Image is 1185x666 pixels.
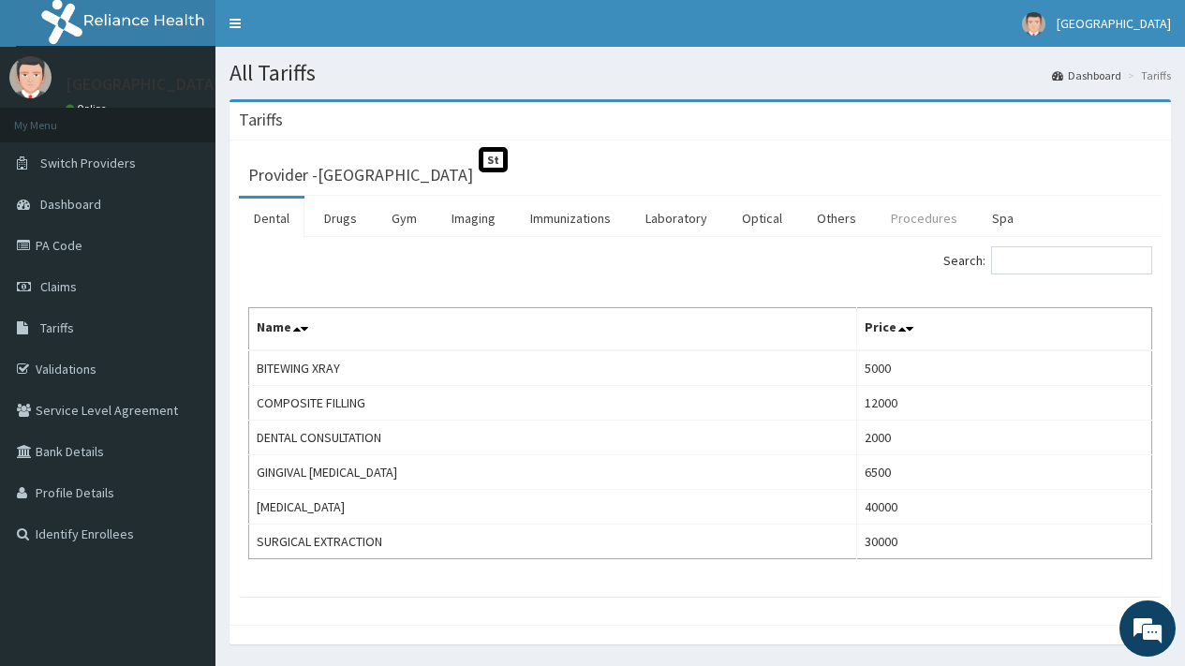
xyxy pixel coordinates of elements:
td: DENTAL CONSULTATION [249,421,857,455]
a: Immunizations [515,199,626,238]
a: Spa [977,199,1029,238]
a: Dental [239,199,304,238]
span: St [479,147,508,172]
li: Tariffs [1123,67,1171,83]
td: SURGICAL EXTRACTION [249,525,857,559]
th: Price [857,308,1152,351]
span: Dashboard [40,196,101,213]
textarea: Type your message and hit 'Enter' [9,456,357,522]
a: Dashboard [1052,67,1121,83]
h3: Tariffs [239,111,283,128]
h1: All Tariffs [230,61,1171,85]
input: Search: [991,246,1152,274]
span: [GEOGRAPHIC_DATA] [1057,15,1171,32]
label: Search: [943,246,1152,274]
a: Gym [377,199,432,238]
h3: Provider - [GEOGRAPHIC_DATA] [248,167,473,184]
td: [MEDICAL_DATA] [249,490,857,525]
td: GINGIVAL [MEDICAL_DATA] [249,455,857,490]
td: 12000 [857,386,1152,421]
th: Name [249,308,857,351]
img: d_794563401_company_1708531726252_794563401 [35,94,76,141]
td: COMPOSITE FILLING [249,386,857,421]
span: Tariffs [40,319,74,336]
td: 2000 [857,421,1152,455]
a: Laboratory [630,199,722,238]
a: Procedures [876,199,972,238]
span: We're online! [109,208,259,397]
a: Others [802,199,871,238]
td: 40000 [857,490,1152,525]
span: Claims [40,278,77,295]
div: Minimize live chat window [307,9,352,54]
td: 6500 [857,455,1152,490]
a: Optical [727,199,797,238]
td: BITEWING XRAY [249,350,857,386]
td: 30000 [857,525,1152,559]
a: Drugs [309,199,372,238]
span: Switch Providers [40,155,136,171]
p: [GEOGRAPHIC_DATA] [66,76,220,93]
a: Imaging [437,199,511,238]
td: 5000 [857,350,1152,386]
div: Chat with us now [97,105,315,129]
img: User Image [9,56,52,98]
a: Online [66,102,111,115]
img: User Image [1022,12,1045,36]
